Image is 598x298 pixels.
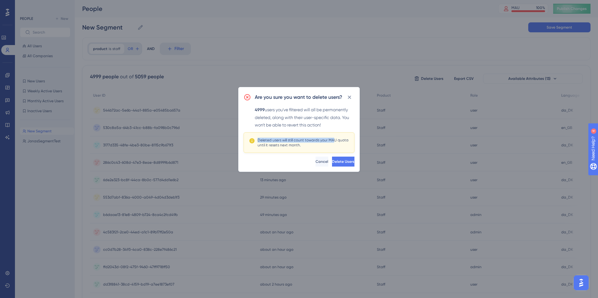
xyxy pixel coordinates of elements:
h2: Are you sure you want to delete users? [255,94,342,101]
iframe: UserGuiding AI Assistant Launcher [572,273,591,292]
span: 4999 [255,107,265,112]
span: Delete Users [332,159,354,164]
div: Deleted users will still count towards your MAU quota until it resets next month. [258,138,349,148]
span: Cancel [316,159,328,164]
span: Need Help? [15,2,39,9]
div: 4 [43,3,45,8]
div: users you've filtered will all be permanently deleted, along with their user-specific data. You w... [255,106,354,129]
